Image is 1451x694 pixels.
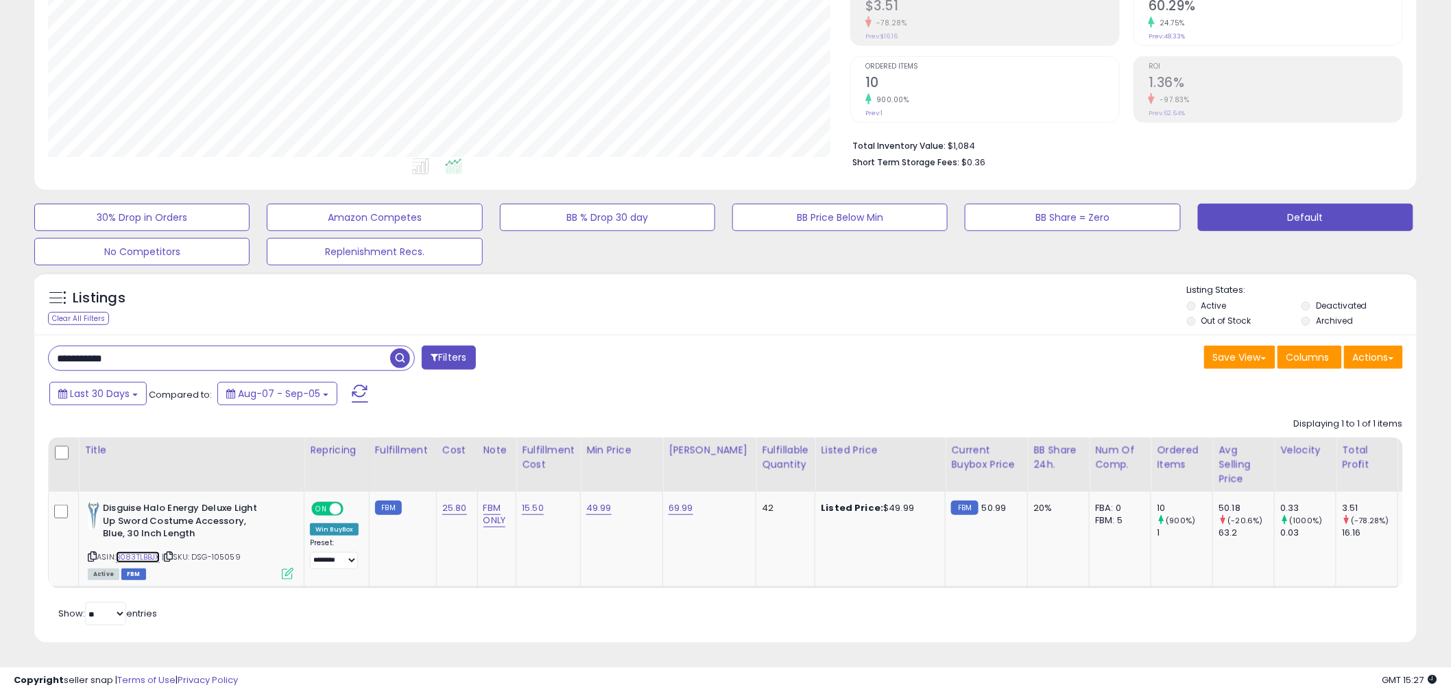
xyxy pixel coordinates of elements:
button: BB Price Below Min [732,204,948,231]
div: Num of Comp. [1095,443,1145,472]
small: (-20.6%) [1228,515,1263,526]
div: BB Share 24h. [1033,443,1083,472]
button: Columns [1278,346,1342,369]
button: Filters [422,346,475,370]
div: Cost [442,443,472,457]
div: 63.2 [1219,527,1274,539]
a: 25.80 [442,501,467,515]
button: BB % Drop 30 day [500,204,715,231]
h2: 1.36% [1149,75,1402,93]
button: Actions [1344,346,1403,369]
button: Last 30 Days [49,382,147,405]
label: Archived [1316,315,1353,326]
div: Note [483,443,511,457]
span: $0.36 [961,156,985,169]
button: Default [1198,204,1413,231]
div: [PERSON_NAME] [669,443,750,457]
button: Amazon Competes [267,204,482,231]
div: FBM: 5 [1095,514,1140,527]
strong: Copyright [14,673,64,686]
a: 15.50 [522,501,544,515]
span: 2025-10-6 15:27 GMT [1382,673,1437,686]
small: -78.28% [872,18,907,28]
div: Fulfillable Quantity [762,443,809,472]
small: 24.75% [1155,18,1185,28]
small: 900.00% [872,95,909,105]
label: Deactivated [1316,300,1367,311]
span: | SKU: DSG-105059 [162,551,241,562]
div: 16.16 [1342,527,1398,539]
div: ASIN: [88,502,293,578]
a: FBM ONLY [483,501,506,527]
button: Replenishment Recs. [267,238,482,265]
button: No Competitors [34,238,250,265]
small: (1000%) [1290,515,1323,526]
div: Min Price [586,443,657,457]
div: 3.51 [1342,502,1398,514]
div: Ordered Items [1157,443,1207,472]
div: Clear All Filters [48,312,109,325]
button: Save View [1204,346,1275,369]
div: 0.03 [1280,527,1336,539]
a: 69.99 [669,501,693,515]
div: Win BuyBox [310,523,359,536]
a: B083TLBBJX [116,551,160,563]
small: Prev: 62.64% [1149,109,1185,117]
button: 30% Drop in Orders [34,204,250,231]
div: seller snap | | [14,674,238,687]
small: (900%) [1166,515,1196,526]
h2: 10 [865,75,1119,93]
span: Columns [1286,350,1330,364]
div: 20% [1033,502,1079,514]
div: Fulfillment Cost [522,443,575,472]
div: 42 [762,502,804,514]
span: OFF [341,503,363,515]
div: Current Buybox Price [951,443,1022,472]
b: Total Inventory Value: [852,140,946,152]
div: Velocity [1280,443,1330,457]
b: Short Term Storage Fees: [852,156,959,168]
span: All listings currently available for purchase on Amazon [88,569,119,580]
li: $1,084 [852,136,1393,153]
span: Last 30 Days [70,387,130,400]
div: 1 [1157,527,1212,539]
span: Aug-07 - Sep-05 [238,387,320,400]
a: Privacy Policy [178,673,238,686]
span: Compared to: [149,388,212,401]
div: 10 [1157,502,1212,514]
button: Aug-07 - Sep-05 [217,382,337,405]
small: Prev: $16.16 [865,32,898,40]
label: Out of Stock [1201,315,1251,326]
div: FBA: 0 [1095,502,1140,514]
label: Active [1201,300,1227,311]
div: Repricing [310,443,363,457]
div: Avg Selling Price [1219,443,1269,486]
small: Prev: 48.33% [1149,32,1185,40]
span: ON [313,503,330,515]
small: FBM [951,501,978,515]
div: 50.18 [1219,502,1274,514]
div: Total Profit [1342,443,1392,472]
h5: Listings [73,289,125,308]
button: BB Share = Zero [965,204,1180,231]
span: ROI [1149,63,1402,71]
div: Displaying 1 to 1 of 1 items [1294,418,1403,431]
img: 31FSmaoAZpL._SL40_.jpg [88,502,99,529]
small: FBM [375,501,402,515]
span: Show: entries [58,607,157,620]
small: (-78.28%) [1352,515,1389,526]
b: Disguise Halo Energy Deluxe Light Up Sword Costume Accessory, Blue, 30 Inch Length [103,502,269,544]
span: Ordered Items [865,63,1119,71]
b: Listed Price: [821,501,883,514]
div: 0.33 [1280,502,1336,514]
div: $49.99 [821,502,935,514]
div: Fulfillment [375,443,431,457]
div: Title [84,443,298,457]
small: Prev: 1 [865,109,883,117]
span: 50.99 [982,501,1007,514]
div: Listed Price [821,443,939,457]
p: Listing States: [1187,284,1417,297]
small: -97.83% [1155,95,1190,105]
span: FBM [121,569,146,580]
a: Terms of Use [117,673,176,686]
